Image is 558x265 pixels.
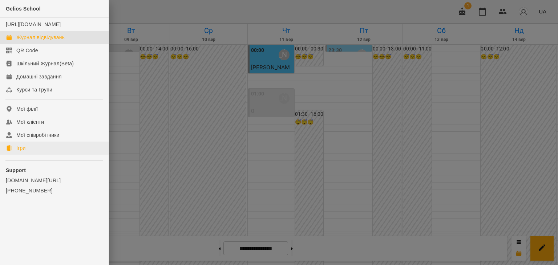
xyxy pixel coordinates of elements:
[16,73,61,80] div: Домашні завдання
[16,60,74,67] div: Шкільний Журнал(Beta)
[16,144,25,152] div: Ігри
[16,86,52,93] div: Курси та Групи
[16,34,65,41] div: Журнал відвідувань
[16,118,44,126] div: Мої клієнти
[6,21,61,27] a: [URL][DOMAIN_NAME]
[16,131,60,139] div: Мої співробітники
[16,47,38,54] div: QR Code
[6,177,103,184] a: [DOMAIN_NAME][URL]
[16,105,38,113] div: Мої філії
[6,167,103,174] p: Support
[6,6,41,12] span: Gelios School
[6,187,103,194] a: [PHONE_NUMBER]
